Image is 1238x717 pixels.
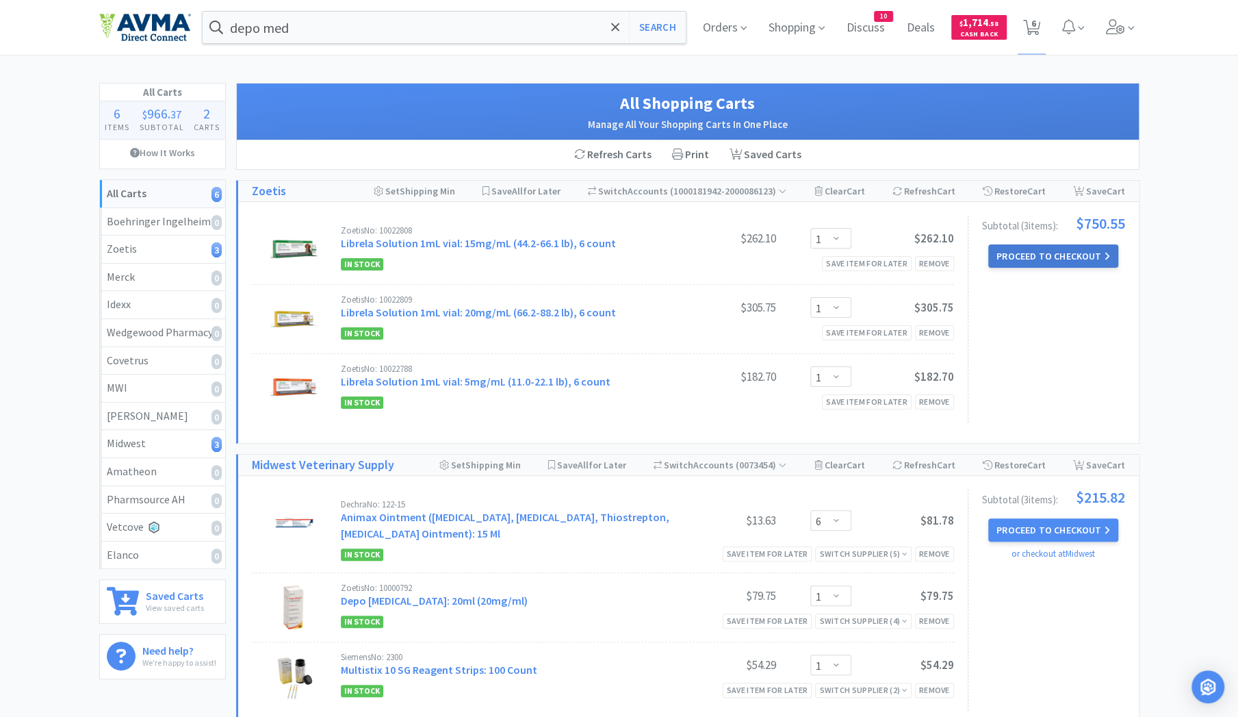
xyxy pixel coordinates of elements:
span: 6 [114,105,120,122]
div: Remove [915,325,954,340]
div: Switch Supplier ( 2 ) [819,683,907,696]
span: Cart [847,185,865,197]
a: [PERSON_NAME]0 [100,403,225,431]
i: 0 [211,354,222,369]
div: Accounts [654,455,787,475]
div: Merck [107,268,218,286]
h2: Manage All Your Shopping Carts In One Place [250,116,1125,133]
a: Animax Ointment ([MEDICAL_DATA], [MEDICAL_DATA], Thiostrepton, [MEDICAL_DATA] Ointment): 15 Ml [341,510,669,540]
div: Zoetis [107,240,218,258]
a: Multistix 10 SG Reagent Strips: 100 Count [341,663,537,677]
a: MWI0 [100,375,225,403]
span: In Stock [341,685,383,697]
div: Boehringer Ingelheim [107,213,218,231]
span: Switch [598,185,628,197]
div: Save [1073,181,1125,201]
span: In Stock [341,616,383,628]
i: 0 [211,549,222,564]
span: . 58 [988,19,998,28]
i: 0 [211,298,222,313]
span: ( 0073454 ) [734,459,786,471]
button: Proceed to Checkout [988,244,1118,268]
span: $182.70 [914,369,954,384]
div: Siemens No: 2300 [341,653,673,662]
h1: All Carts [100,84,225,101]
a: Covetrus0 [100,347,225,375]
a: Saved CartsView saved carts [99,579,226,624]
a: Librela Solution 1mL vial: 20mg/mL (66.2-88.2 lb), 6 count [341,305,616,319]
div: Save item for later [723,614,812,628]
h4: Carts [189,121,225,134]
img: 281d35638da7454f9554257594d9ea7d_121185.jpeg [270,583,318,631]
h4: Items [100,121,135,134]
span: ( 1000181942-2000086123 ) [668,185,786,197]
div: MWI [107,379,218,397]
div: $182.70 [673,368,776,385]
a: Librela Solution 1mL vial: 5mg/mL (11.0-22.1 lb), 6 count [341,375,610,388]
span: $54.29 [920,657,954,672]
a: Midwest3 [100,430,225,458]
div: Pharmsource AH [107,491,218,509]
span: All [512,185,523,197]
img: e4e33dab9f054f5782a47901c742baa9_102.png [99,13,191,42]
div: Dechra No: 122-15 [341,500,673,509]
span: $79.75 [920,588,954,603]
span: Switch [664,459,693,471]
h4: Subtotal [134,121,189,134]
div: Zoetis No: 10022788 [341,364,673,373]
div: Zoetis No: 10022808 [341,226,673,235]
i: 0 [211,215,222,230]
div: Remove [915,256,954,271]
span: Cart [847,459,865,471]
a: Wedgewood Pharmacy0 [100,319,225,347]
a: Deals [901,22,940,34]
a: Librela Solution 1mL vial: 15mg/mL (44.2-66.1 lb), 6 count [341,236,616,250]
div: Elanco [107,546,218,564]
a: Zoetis3 [100,236,225,264]
div: Accounts [588,181,787,201]
span: Set [451,459,465,471]
input: Search by item, sku, manufacturer, ingredient, size... [203,12,686,43]
a: Discuss10 [841,22,890,34]
div: Remove [915,683,954,697]
i: 6 [211,187,222,202]
p: We're happy to assist! [142,656,216,669]
a: Midwest Veterinary Supply [252,455,394,475]
span: In Stock [341,327,383,340]
span: Cart [937,459,955,471]
div: Open Intercom Messenger [1191,670,1224,703]
span: Cart [1027,185,1046,197]
span: 966 [147,105,168,122]
span: 37 [170,108,181,121]
div: Shipping Min [374,181,455,201]
div: Save item for later [822,325,912,340]
div: Restore [983,455,1046,475]
div: [PERSON_NAME] [107,407,218,425]
a: Pharmsource AH0 [100,486,225,514]
span: $ [142,108,147,121]
a: All Carts6 [100,180,225,208]
a: Elanco0 [100,542,225,569]
div: Amatheon [107,463,218,481]
div: Clear [814,455,865,475]
div: Midwest [107,435,218,453]
div: Restore [983,181,1046,201]
button: Search [629,12,686,43]
div: Save [1073,455,1125,475]
a: 6 [1018,23,1046,36]
span: Save for Later [491,185,560,197]
span: $81.78 [920,513,954,528]
a: Saved Carts [719,140,812,169]
div: Covetrus [107,352,218,370]
div: Idexx [107,296,218,314]
i: 3 [211,242,222,257]
strong: All Carts [107,186,146,200]
a: How It Works [100,140,225,166]
span: Cart [937,185,955,197]
span: $262.10 [914,231,954,246]
div: Remove [915,394,954,409]
span: All [578,459,589,471]
div: Refresh [892,455,955,475]
a: Idexx0 [100,291,225,319]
